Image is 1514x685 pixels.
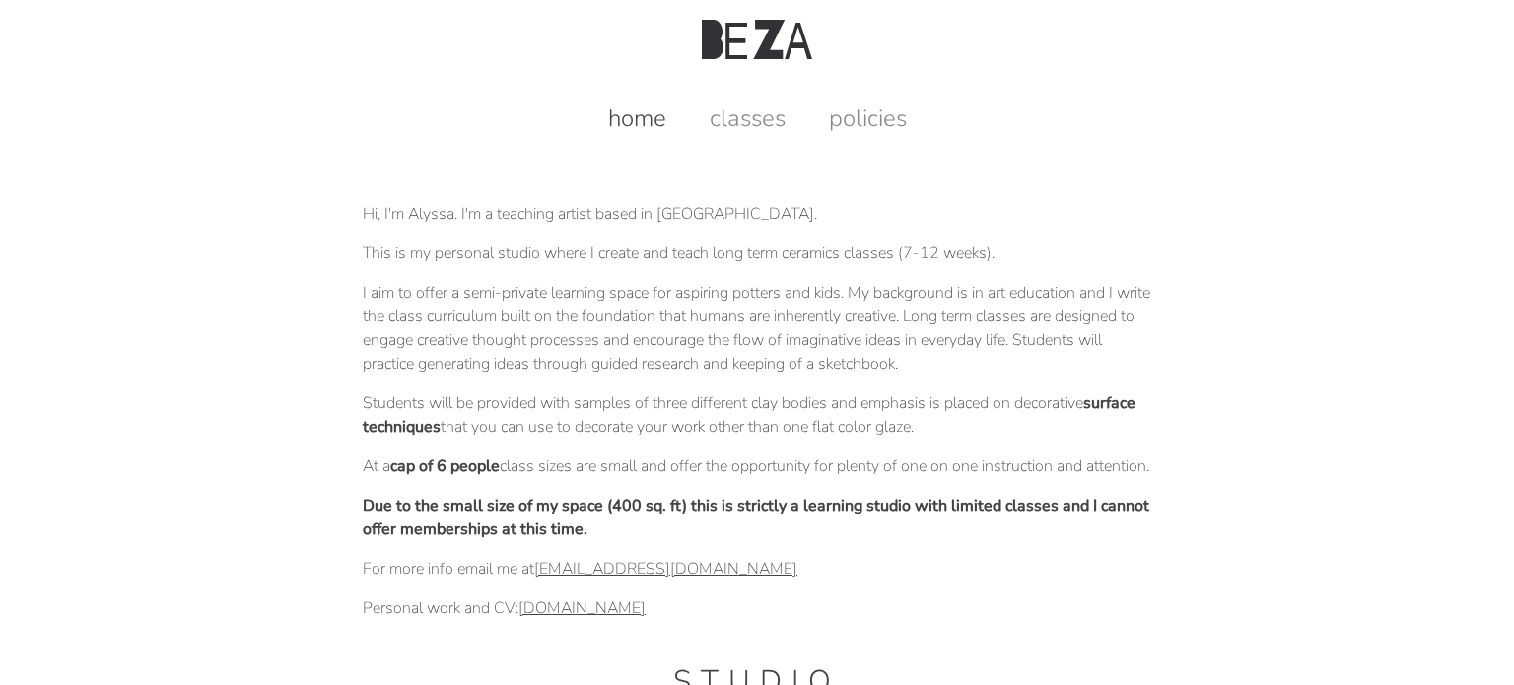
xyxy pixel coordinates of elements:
[363,281,1151,376] p: I aim to offer a semi-private learning space for aspiring potters and kids. My background is in a...
[518,597,646,619] a: [DOMAIN_NAME]
[363,392,1135,438] strong: surface techniques
[702,20,812,59] img: Beza Studio Logo
[690,103,805,134] a: classes
[363,454,1151,478] p: At a class sizes are small and offer the opportunity for plenty of one on one instruction and att...
[363,596,1151,620] p: Personal work and CV:
[363,241,1151,265] p: This is my personal studio where I create and teach long term ceramics classes (7-12 weeks).
[390,455,500,477] strong: cap of 6 people
[363,557,1151,581] p: For more info email me at
[809,103,927,134] a: policies
[363,391,1151,439] p: Students will be provided with samples of three different clay bodies and emphasis is placed on d...
[363,495,1149,540] strong: Due to the small size of my space (400 sq. ft) this is strictly a learning studio with limited cl...
[363,202,1151,226] p: Hi, I'm Alyssa. I'm a teaching artist based in [GEOGRAPHIC_DATA].
[534,558,797,580] a: [EMAIL_ADDRESS][DOMAIN_NAME]
[588,103,686,134] a: home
